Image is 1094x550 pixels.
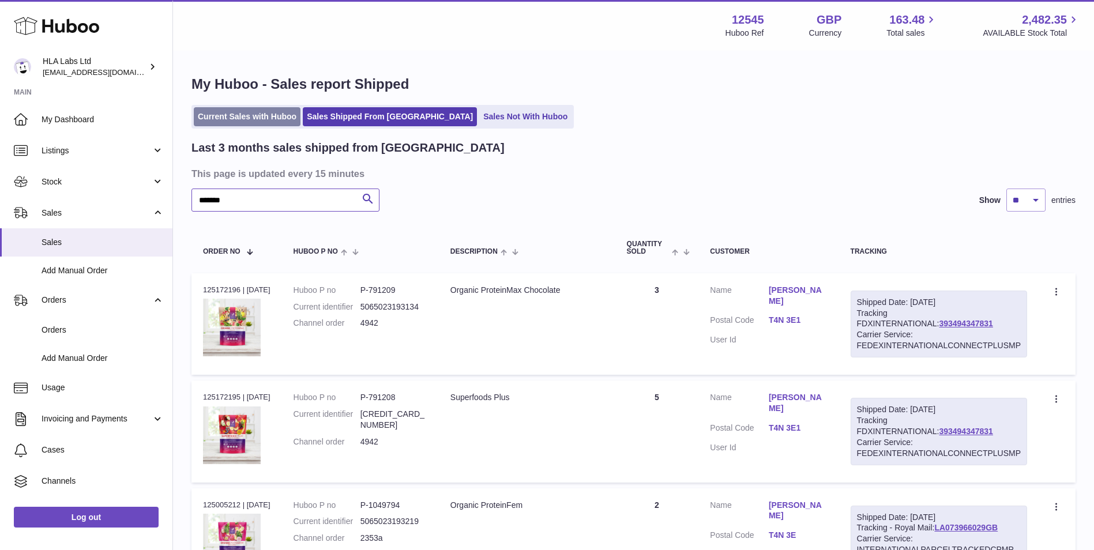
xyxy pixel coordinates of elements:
span: Listings [42,145,152,156]
a: [PERSON_NAME] [769,285,828,307]
dt: Current identifier [294,302,360,312]
a: 393494347831 [939,427,993,436]
span: Description [450,248,498,255]
dt: Current identifier [294,516,360,527]
a: 393494347831 [939,319,993,328]
span: Sales [42,237,164,248]
img: 125451756940624.jpg [203,299,261,356]
span: Invoicing and Payments [42,413,152,424]
a: T4N 3E1 [769,423,828,434]
dt: Current identifier [294,409,360,431]
a: Sales Not With Huboo [479,107,572,126]
div: Tracking FDXINTERNATIONAL: [851,398,1027,465]
dd: 5065023193134 [360,302,427,312]
div: 125172196 | [DATE] [203,285,270,295]
div: Customer [710,248,827,255]
label: Show [979,195,1001,206]
span: Order No [203,248,240,255]
a: 2,482.35 AVAILABLE Stock Total [983,12,1080,39]
span: Sales [42,208,152,219]
dt: Postal Code [710,315,769,329]
span: Usage [42,382,164,393]
a: Sales Shipped From [GEOGRAPHIC_DATA] [303,107,477,126]
span: Add Manual Order [42,265,164,276]
td: 3 [615,273,699,375]
div: Superfoods Plus [450,392,604,403]
dt: Huboo P no [294,392,360,403]
div: Carrier Service: FEDEXINTERNATIONALCONNECTPLUSMP [857,437,1021,459]
div: Shipped Date: [DATE] [857,512,1021,523]
span: Channels [42,476,164,487]
dt: Channel order [294,436,360,447]
a: LA073966029GB [934,523,998,532]
div: Carrier Service: FEDEXINTERNATIONALCONNECTPLUSMP [857,329,1021,351]
dt: Channel order [294,318,360,329]
span: AVAILABLE Stock Total [983,28,1080,39]
dd: P-1049794 [360,500,427,511]
span: Huboo P no [294,248,338,255]
dt: Postal Code [710,530,769,544]
div: Tracking [851,248,1027,255]
dt: Name [710,285,769,310]
span: entries [1051,195,1076,206]
dt: User Id [710,442,769,453]
div: HLA Labs Ltd [43,56,146,78]
dt: User Id [710,334,769,345]
dd: P-791209 [360,285,427,296]
div: Shipped Date: [DATE] [857,297,1021,308]
span: My Dashboard [42,114,164,125]
strong: GBP [817,12,841,28]
span: Orders [42,325,164,336]
a: [PERSON_NAME] [769,392,828,414]
dd: 4942 [360,318,427,329]
dd: 2353a [360,533,427,544]
a: [PERSON_NAME] [769,500,828,522]
img: internalAdmin-12545@internal.huboo.com [14,58,31,76]
a: T4N 3E [769,530,828,541]
div: Organic ProteinMax Chocolate [450,285,604,296]
span: 163.48 [889,12,924,28]
div: Shipped Date: [DATE] [857,404,1021,415]
dt: Huboo P no [294,500,360,511]
span: Orders [42,295,152,306]
dt: Postal Code [710,423,769,436]
dd: 4942 [360,436,427,447]
dt: Channel order [294,533,360,544]
h3: This page is updated every 15 minutes [191,167,1073,180]
dd: P-791208 [360,392,427,403]
a: T4N 3E1 [769,315,828,326]
a: 163.48 Total sales [886,12,938,39]
span: Add Manual Order [42,353,164,364]
a: Log out [14,507,159,528]
span: Quantity Sold [627,240,669,255]
span: [EMAIL_ADDRESS][DOMAIN_NAME] [43,67,170,77]
dt: Name [710,500,769,525]
td: 5 [615,381,699,482]
div: 125172195 | [DATE] [203,392,270,402]
span: 2,482.35 [1022,12,1067,28]
dd: 5065023193219 [360,516,427,527]
a: Current Sales with Huboo [194,107,300,126]
div: Currency [809,28,842,39]
strong: 12545 [732,12,764,28]
span: Cases [42,444,164,455]
h1: My Huboo - Sales report Shipped [191,75,1076,93]
span: Stock [42,176,152,187]
div: Tracking FDXINTERNATIONAL: [851,291,1027,357]
div: Organic ProteinFem [450,500,604,511]
img: 125451756937823.jpg [203,406,261,464]
dd: [CREDIT_CARD_NUMBER] [360,409,427,431]
dt: Huboo P no [294,285,360,296]
dt: Name [710,392,769,417]
span: Total sales [886,28,938,39]
div: Huboo Ref [725,28,764,39]
div: 125005212 | [DATE] [203,500,270,510]
h2: Last 3 months sales shipped from [GEOGRAPHIC_DATA] [191,140,505,156]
